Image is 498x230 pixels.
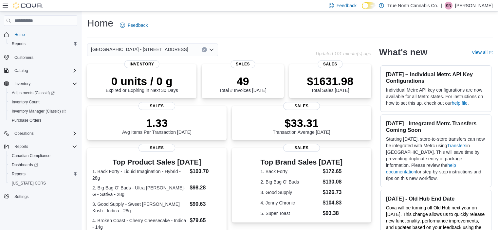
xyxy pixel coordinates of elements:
[190,184,221,192] dd: $98.28
[12,153,50,158] span: Canadian Compliance
[12,143,77,150] span: Reports
[124,60,159,68] span: Inventory
[4,27,77,218] nav: Complex example
[12,80,77,88] span: Inventory
[9,170,28,178] a: Reports
[1,192,80,201] button: Settings
[92,185,187,198] dt: 2. Big Bag O' Buds - Ultra [PERSON_NAME]-G - Sativa - 28g
[12,41,26,46] span: Reports
[9,40,28,48] a: Reports
[316,51,371,56] p: Updated 101 minute(s) ago
[387,2,438,9] p: True North Cannabis Co.
[362,2,376,9] input: Dark Mode
[9,152,53,160] a: Canadian Compliance
[219,75,266,93] div: Total # Invoices [DATE]
[9,152,77,160] span: Canadian Compliance
[14,32,25,37] span: Home
[337,2,357,9] span: Feedback
[12,80,33,88] button: Inventory
[9,107,77,115] span: Inventory Manager (Classic)
[445,2,452,9] div: Kyrah Nicholls
[12,162,38,168] span: Dashboards
[318,60,342,68] span: Sales
[12,30,77,39] span: Home
[12,130,77,137] span: Operations
[379,47,427,58] h2: What's new
[122,116,192,135] div: Avg Items Per Transaction [DATE]
[9,170,77,178] span: Reports
[106,75,178,88] p: 0 units / 0 g
[9,116,77,124] span: Purchase Orders
[1,79,80,88] button: Inventory
[128,22,148,28] span: Feedback
[12,181,46,186] span: [US_STATE] CCRS
[12,130,36,137] button: Operations
[9,179,77,187] span: Washington CCRS
[7,151,80,160] button: Canadian Compliance
[12,54,36,62] a: Customers
[7,116,80,125] button: Purchase Orders
[122,116,192,130] p: 1.33
[117,19,150,32] a: Feedback
[12,193,31,201] a: Settings
[7,88,80,97] a: Adjustments (Classic)
[209,47,214,52] button: Open list of options
[14,144,28,149] span: Reports
[446,2,452,9] span: KN
[323,178,343,186] dd: $130.08
[92,158,221,166] h3: Top Product Sales [DATE]
[12,143,31,150] button: Reports
[12,192,77,201] span: Settings
[273,116,330,130] p: $33.31
[219,75,266,88] p: 49
[9,107,68,115] a: Inventory Manager (Classic)
[190,168,221,175] dd: $103.70
[261,189,320,196] dt: 3. Good Supply
[231,60,255,68] span: Sales
[386,136,486,182] p: Starting [DATE], store-to-store transfers can now be integrated with Metrc using in [GEOGRAPHIC_D...
[261,158,343,166] h3: Top Brand Sales [DATE]
[12,118,42,123] span: Purchase Orders
[9,179,48,187] a: [US_STATE] CCRS
[12,67,77,75] span: Catalog
[9,161,41,169] a: Dashboards
[1,142,80,151] button: Reports
[12,90,55,96] span: Adjustments (Classic)
[261,210,320,217] dt: 5. Super Toast
[9,98,77,106] span: Inventory Count
[1,66,80,75] button: Catalog
[323,188,343,196] dd: $126.73
[91,45,188,53] span: [GEOGRAPHIC_DATA] - [STREET_ADDRESS]
[323,168,343,175] dd: $172.65
[283,102,320,110] span: Sales
[14,55,33,60] span: Customers
[14,68,28,73] span: Catalog
[307,75,354,93] div: Total Sales [DATE]
[441,2,442,9] p: |
[14,131,34,136] span: Operations
[386,120,486,133] h3: [DATE] - Integrated Metrc Transfers Coming Soon
[1,52,80,62] button: Customers
[7,169,80,179] button: Reports
[190,217,221,224] dd: $79.65
[7,97,80,107] button: Inventory Count
[138,102,175,110] span: Sales
[472,50,493,55] a: View allExternal link
[1,129,80,138] button: Operations
[12,109,66,114] span: Inventory Manager (Classic)
[7,179,80,188] button: [US_STATE] CCRS
[138,144,175,152] span: Sales
[12,53,77,61] span: Customers
[13,2,43,9] img: Cova
[447,143,467,148] a: Transfers
[9,40,77,48] span: Reports
[190,200,221,208] dd: $90.63
[9,116,44,124] a: Purchase Orders
[12,67,30,75] button: Catalog
[7,107,80,116] a: Inventory Manager (Classic)
[386,163,456,174] a: help documentation
[386,195,486,202] h3: [DATE] - Old Hub End Date
[202,47,207,52] button: Clear input
[452,100,468,106] a: help file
